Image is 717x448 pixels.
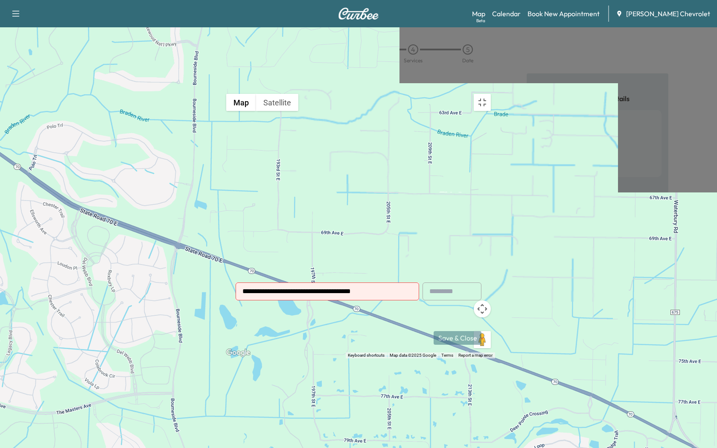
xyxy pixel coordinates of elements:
a: Book New Appointment [528,9,600,19]
a: Calendar [492,9,521,19]
a: MapBeta [472,9,485,19]
div: Beta [476,17,485,24]
img: Curbee Logo [338,8,379,20]
span: [PERSON_NAME] Chevrolet [626,9,710,19]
